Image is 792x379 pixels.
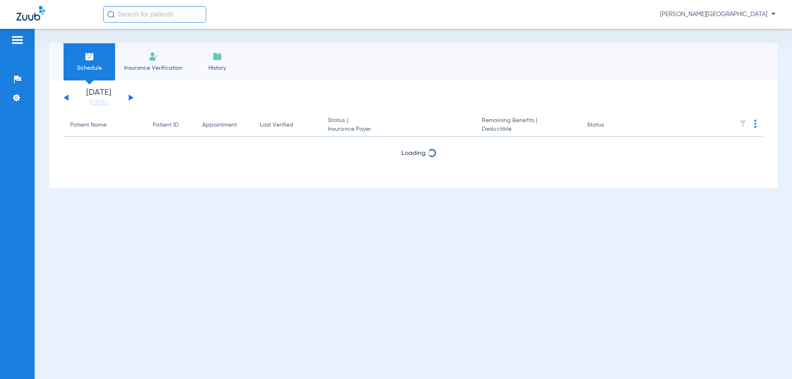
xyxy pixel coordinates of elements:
[202,121,247,129] div: Appointment
[475,114,580,137] th: Remaining Benefits |
[70,121,139,129] div: Patient Name
[70,121,106,129] div: Patient Name
[260,121,293,129] div: Last Verified
[74,89,123,107] li: [DATE]
[153,121,189,129] div: Patient ID
[260,121,315,129] div: Last Verified
[148,52,158,61] img: Manual Insurance Verification
[660,10,775,19] span: [PERSON_NAME][GEOGRAPHIC_DATA]
[121,64,185,72] span: Insurance Verification
[580,114,636,137] th: Status
[328,125,469,134] span: Insurance Payer
[401,150,426,157] span: Loading
[482,125,573,134] span: Deductible
[85,52,94,61] img: Schedule
[754,120,757,128] img: group-dot-blue.svg
[103,6,206,23] input: Search for patients
[739,120,747,128] img: filter.svg
[321,114,475,137] th: Status |
[74,99,123,107] a: [DATE]
[11,35,24,45] img: hamburger-icon
[16,6,45,21] img: Zuub Logo
[202,121,237,129] div: Appointment
[107,11,115,18] img: Search Icon
[198,64,237,72] span: History
[153,121,179,129] div: Patient ID
[212,52,222,61] img: History
[70,64,109,72] span: Schedule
